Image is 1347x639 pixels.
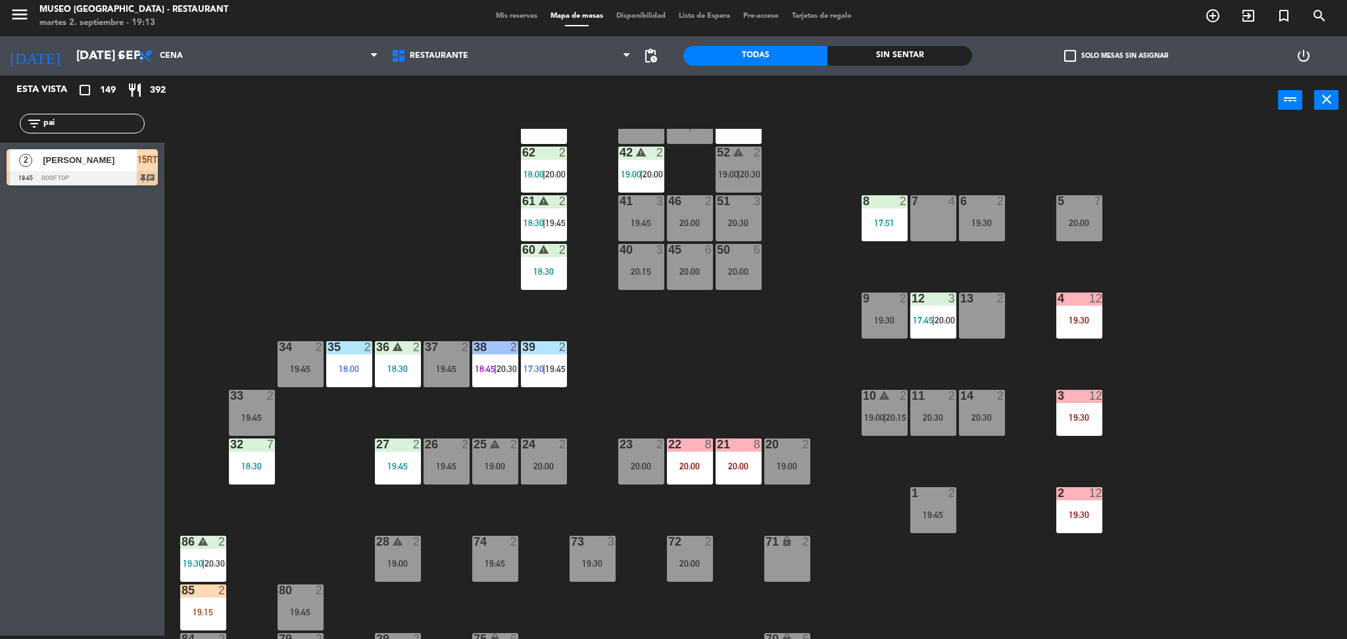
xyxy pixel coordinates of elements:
[543,218,545,228] span: |
[521,461,567,471] div: 20:00
[494,364,497,374] span: |
[522,195,523,207] div: 61
[413,341,421,353] div: 2
[545,364,566,374] span: 19:45
[279,341,280,353] div: 34
[717,147,718,158] div: 52
[716,218,762,227] div: 20:30
[802,438,810,450] div: 2
[279,584,280,596] div: 80
[522,244,523,256] div: 60
[410,51,468,60] span: Restaurante
[705,536,713,548] div: 2
[43,153,137,167] span: [PERSON_NAME]
[717,438,718,450] div: 21
[205,558,225,569] span: 20:30
[864,412,885,423] span: 19:00
[960,293,961,304] div: 13
[716,461,762,471] div: 20:00
[935,315,955,325] span: 20:00
[1276,8,1292,24] i: turned_in_not
[180,607,226,617] div: 19:15
[100,83,116,98] span: 149
[267,438,275,450] div: 7
[524,218,544,228] span: 18:30
[948,487,956,499] div: 2
[10,5,30,29] button: menu
[960,390,961,402] div: 14
[278,607,324,617] div: 19:45
[737,12,785,20] span: Pre-acceso
[112,48,128,64] i: arrow_drop_down
[7,82,95,98] div: Esta vista
[716,121,762,130] div: 18:45
[883,412,886,423] span: |
[489,12,544,20] span: Mis reservas
[997,195,1005,207] div: 2
[326,364,372,373] div: 18:00
[656,147,664,158] div: 2
[229,413,275,422] div: 19:45
[668,536,669,548] div: 72
[183,558,203,569] span: 19:30
[1240,8,1256,24] i: exit_to_app
[754,147,762,158] div: 2
[781,536,793,547] i: lock
[1064,50,1168,62] label: Solo mesas sin asignar
[959,218,1005,227] div: 19:30
[910,413,956,422] div: 20:30
[997,293,1005,304] div: 2
[197,536,208,547] i: warning
[959,413,1005,422] div: 20:30
[656,244,664,256] div: 3
[218,536,226,548] div: 2
[667,218,713,227] div: 20:00
[754,244,762,256] div: 6
[413,536,421,548] div: 2
[510,438,518,450] div: 2
[754,438,762,450] div: 8
[559,438,567,450] div: 2
[524,169,544,179] span: 18:00
[10,5,30,24] i: menu
[522,341,523,353] div: 39
[863,390,864,402] div: 10
[705,244,713,256] div: 6
[316,341,324,353] div: 2
[643,169,663,179] span: 20:00
[127,82,143,98] i: restaurant
[489,438,501,450] i: warning
[1314,90,1338,110] button: close
[668,195,669,207] div: 46
[364,341,372,353] div: 2
[618,121,664,130] div: 20:30
[683,46,827,66] div: Todas
[524,364,544,374] span: 17:30
[643,48,658,64] span: pending_actions
[705,195,713,207] div: 2
[392,341,403,352] i: warning
[668,438,669,450] div: 22
[754,195,762,207] div: 3
[1064,50,1076,62] span: check_box_outline_blank
[545,218,566,228] span: 19:45
[570,559,616,568] div: 19:30
[667,267,713,276] div: 20:00
[475,364,495,374] span: 18:45
[733,147,744,158] i: warning
[1056,413,1102,422] div: 19:30
[1205,8,1221,24] i: add_circle_outline
[667,559,713,568] div: 20:00
[656,195,664,207] div: 3
[1089,390,1102,402] div: 12
[137,152,158,168] span: 15RT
